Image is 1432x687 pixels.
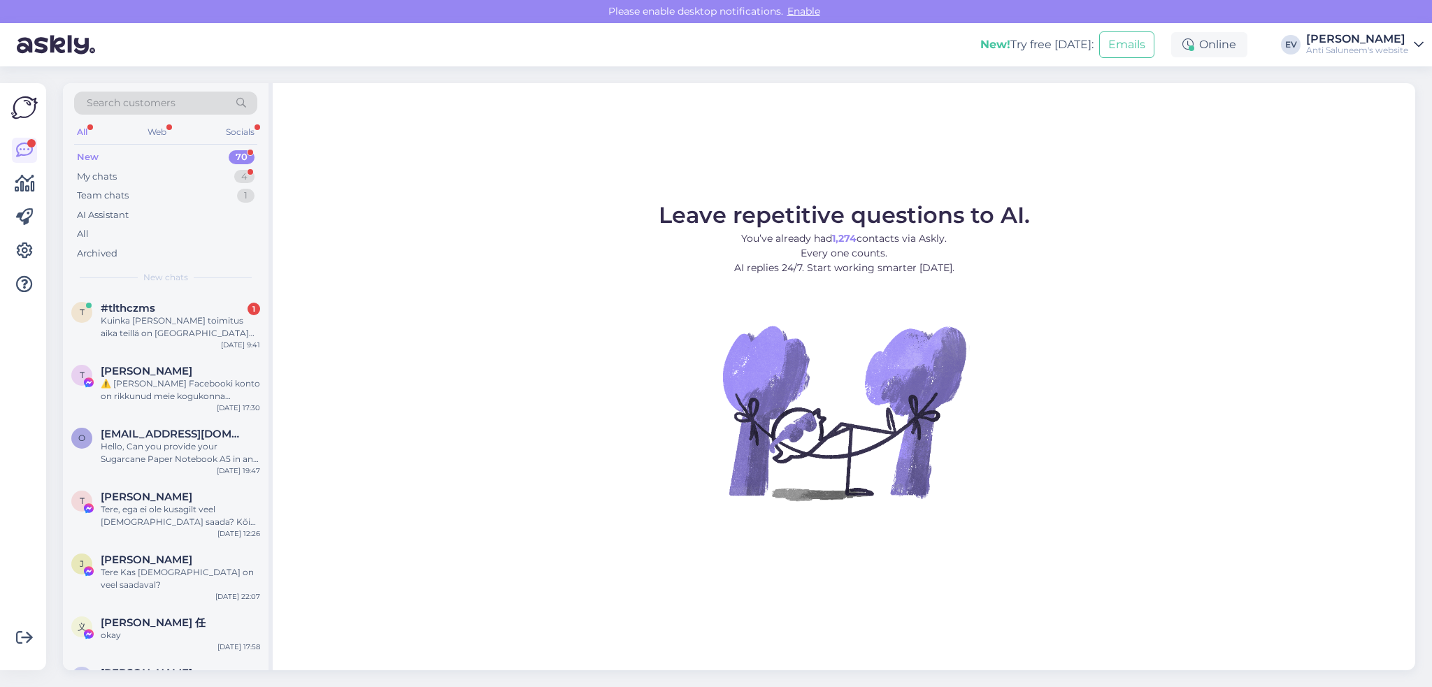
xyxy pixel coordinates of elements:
div: ⚠️ [PERSON_NAME] Facebooki konto on rikkunud meie kogukonna standardeid. Meie süsteem on saanud p... [101,377,260,403]
span: Search customers [87,96,176,110]
span: Jaanika Palmik [101,554,192,566]
span: o [78,433,85,443]
span: otopix@gmail.com [101,428,246,440]
button: Emails [1099,31,1154,58]
span: Tom Haja [101,365,192,377]
div: [DATE] 17:30 [217,403,260,413]
img: No Chat active [718,287,970,538]
span: T [80,370,85,380]
div: Socials [223,123,257,141]
div: [DATE] 19:47 [217,465,260,476]
div: Web [145,123,169,141]
div: All [74,123,90,141]
div: EV [1281,35,1301,55]
div: All [77,227,89,241]
span: Triin Mägi [101,491,192,503]
div: [DATE] 12:26 [217,528,260,539]
div: Try free [DATE]: [980,36,1094,53]
div: My chats [77,170,117,184]
span: T [80,496,85,506]
div: [PERSON_NAME] [1306,34,1408,45]
div: Tere, ega ei ole kusagilt veel [DEMOGRAPHIC_DATA] saada? Kõik läksid välja [101,503,260,528]
span: #tlthczms [101,302,155,314]
div: Kuinka [PERSON_NAME] toimitus aika teillä on [GEOGRAPHIC_DATA] [GEOGRAPHIC_DATA]? [101,314,260,340]
div: Anti Saluneem's website [1306,45,1408,56]
div: 70 [229,150,255,164]
p: You’ve already had contacts via Askly. Every one counts. AI replies 24/7. Start working smarter [... [659,231,1030,275]
span: Leave repetitive questions to AI. [659,201,1030,229]
div: New [77,150,99,164]
div: Tere Kas [DEMOGRAPHIC_DATA] on veel saadaval? [101,566,260,591]
img: Askly Logo [11,94,38,121]
span: Eliza Adamska [101,667,192,679]
span: t [80,307,85,317]
span: New chats [143,271,188,284]
span: 义 [78,621,86,632]
div: AI Assistant [77,208,129,222]
div: Hello, Can you provide your Sugarcane Paper Notebook A5 in an unlined (blank) version? The produc... [101,440,260,465]
div: Online [1171,32,1247,57]
div: Archived [77,247,117,261]
div: [DATE] 22:07 [215,591,260,602]
b: 1,274 [832,232,857,245]
div: Team chats [77,189,129,203]
div: 4 [234,170,255,184]
div: [DATE] 17:58 [217,642,260,652]
span: J [80,558,84,569]
div: 1 [248,303,260,315]
span: 义平 任 [101,616,206,629]
div: okay [101,629,260,642]
span: Enable [783,5,824,17]
div: [DATE] 9:41 [221,340,260,350]
a: [PERSON_NAME]Anti Saluneem's website [1306,34,1424,56]
div: 1 [237,189,255,203]
b: New! [980,38,1010,51]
